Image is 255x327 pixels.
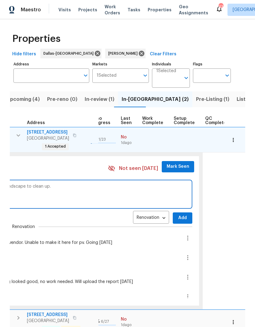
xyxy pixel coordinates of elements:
span: Maestro [21,7,41,13]
span: 6 / 27 [101,320,109,323]
span: [STREET_ADDRESS] [27,312,69,318]
button: Open [81,71,90,80]
span: 1 Selected [156,68,176,74]
div: [PERSON_NAME] [105,49,146,58]
span: Last Seen [121,116,132,125]
span: Reno Progress [91,116,110,125]
label: Flags [193,62,231,66]
span: Dallas-[GEOGRAPHIC_DATA] [43,50,96,57]
span: Pre-Listing (1) [196,95,229,104]
button: Mark Seen [162,161,194,172]
span: [PERSON_NAME] [108,50,140,57]
button: Hide filters [10,49,39,60]
span: Work Complete [142,116,163,125]
span: [GEOGRAPHIC_DATA] [27,135,69,141]
span: Not seen [DATE] [119,165,158,172]
span: Work Orders [105,4,120,16]
div: 43 [219,4,223,10]
span: No [121,316,137,322]
span: Mark Seen [167,163,189,171]
span: 1 Accepted [42,144,68,149]
button: Open [182,74,190,82]
span: Renovation [12,224,35,230]
span: Hide filters [12,50,36,58]
div: Renovation [133,213,169,223]
span: Projects [78,7,97,13]
button: Clear Filters [147,49,179,60]
span: 1 / 23 [98,138,106,141]
button: Open [223,71,231,80]
label: Markets [92,62,149,66]
span: Add [178,214,187,222]
span: Properties [12,36,61,42]
div: Dallas-[GEOGRAPHIC_DATA] [40,49,102,58]
button: Add [173,212,192,224]
span: Geo Assignments [179,4,208,16]
span: 1d ago [121,140,137,145]
span: Properties [148,7,172,13]
button: Open [141,71,150,80]
span: Tasks [127,8,140,12]
span: [STREET_ADDRESS] [27,129,69,135]
span: QC Complete [205,116,226,125]
span: In-review (1) [85,95,114,104]
span: Address [27,121,45,125]
span: Visits [58,7,71,13]
span: 1 Selected [97,73,116,78]
span: [GEOGRAPHIC_DATA] [27,318,69,324]
span: In-[GEOGRAPHIC_DATA] (2) [122,95,189,104]
span: Upcoming (4) [6,95,40,104]
label: Individuals [152,62,190,66]
span: Pre-reno (0) [47,95,77,104]
span: Setup Complete [174,116,195,125]
span: No [121,134,137,140]
span: Clear Filters [150,50,176,58]
label: Address [13,62,89,66]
